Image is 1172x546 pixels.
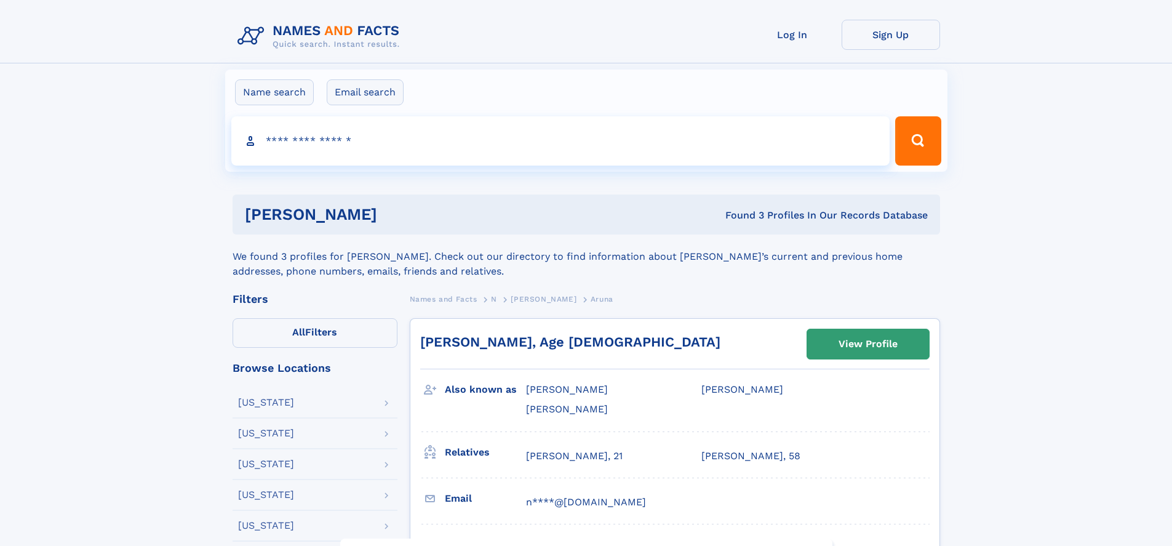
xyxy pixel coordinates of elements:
[526,383,608,395] span: [PERSON_NAME]
[807,329,929,359] a: View Profile
[591,295,613,303] span: Aruna
[235,79,314,105] label: Name search
[410,291,477,307] a: Names and Facts
[842,20,940,50] a: Sign Up
[238,490,294,500] div: [US_STATE]
[511,295,576,303] span: [PERSON_NAME]
[238,398,294,407] div: [US_STATE]
[233,318,397,348] label: Filters
[491,295,497,303] span: N
[743,20,842,50] a: Log In
[231,116,890,166] input: search input
[233,20,410,53] img: Logo Names and Facts
[233,235,940,279] div: We found 3 profiles for [PERSON_NAME]. Check out our directory to find information about [PERSON_...
[327,79,404,105] label: Email search
[895,116,941,166] button: Search Button
[445,442,526,463] h3: Relatives
[238,459,294,469] div: [US_STATE]
[526,403,608,415] span: [PERSON_NAME]
[839,330,898,358] div: View Profile
[233,363,397,374] div: Browse Locations
[511,291,576,307] a: [PERSON_NAME]
[292,326,305,338] span: All
[701,383,783,395] span: [PERSON_NAME]
[491,291,497,307] a: N
[701,449,800,463] a: [PERSON_NAME], 58
[445,379,526,400] h3: Also known as
[420,334,720,350] a: [PERSON_NAME], Age [DEMOGRAPHIC_DATA]
[238,521,294,531] div: [US_STATE]
[238,428,294,438] div: [US_STATE]
[526,449,623,463] a: [PERSON_NAME], 21
[445,488,526,509] h3: Email
[233,294,397,305] div: Filters
[551,209,928,222] div: Found 3 Profiles In Our Records Database
[245,207,551,222] h1: [PERSON_NAME]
